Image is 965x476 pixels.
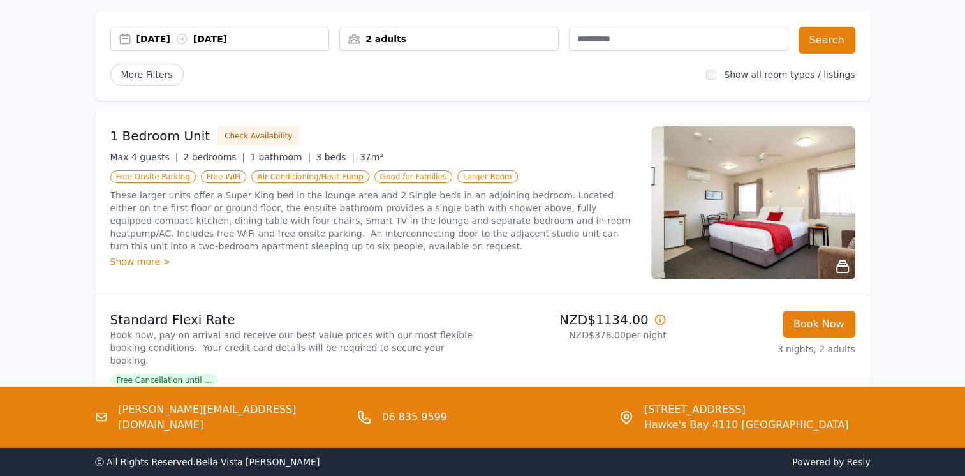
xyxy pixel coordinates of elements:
[488,456,871,468] span: Powered by
[251,170,369,183] span: Air Conditioning/Heat Pump
[110,255,636,268] div: Show more >
[783,311,855,338] button: Book Now
[382,410,447,425] a: 06 835 9599
[250,152,311,162] span: 1 bathroom |
[95,457,320,467] span: ⓒ All Rights Reserved. Bella Vista [PERSON_NAME]
[360,152,383,162] span: 37m²
[488,329,667,341] p: NZD$378.00 per night
[457,170,518,183] span: Larger Room
[110,170,196,183] span: Free Onsite Parking
[644,402,849,417] span: [STREET_ADDRESS]
[110,311,478,329] p: Standard Flexi Rate
[799,27,855,54] button: Search
[110,127,210,145] h3: 1 Bedroom Unit
[118,402,346,433] a: [PERSON_NAME][EMAIL_ADDRESS][DOMAIN_NAME]
[110,374,218,387] span: Free Cancellation until ...
[217,126,299,145] button: Check Availability
[316,152,355,162] span: 3 beds |
[183,152,245,162] span: 2 bedrooms |
[374,170,452,183] span: Good for Families
[340,33,558,45] div: 2 adults
[201,170,247,183] span: Free WiFi
[677,343,855,355] p: 3 nights, 2 adults
[846,457,870,467] a: Resly
[110,189,636,253] p: These larger units offer a Super King bed in the lounge area and 2 Single beds in an adjoining be...
[724,70,855,80] label: Show all room types / listings
[110,329,478,367] p: Book now, pay on arrival and receive our best value prices with our most flexible booking conditi...
[488,311,667,329] p: NZD$1134.00
[110,152,179,162] span: Max 4 guests |
[110,64,184,86] span: More Filters
[644,417,849,433] span: Hawke's Bay 4110 [GEOGRAPHIC_DATA]
[136,33,329,45] div: [DATE] [DATE]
